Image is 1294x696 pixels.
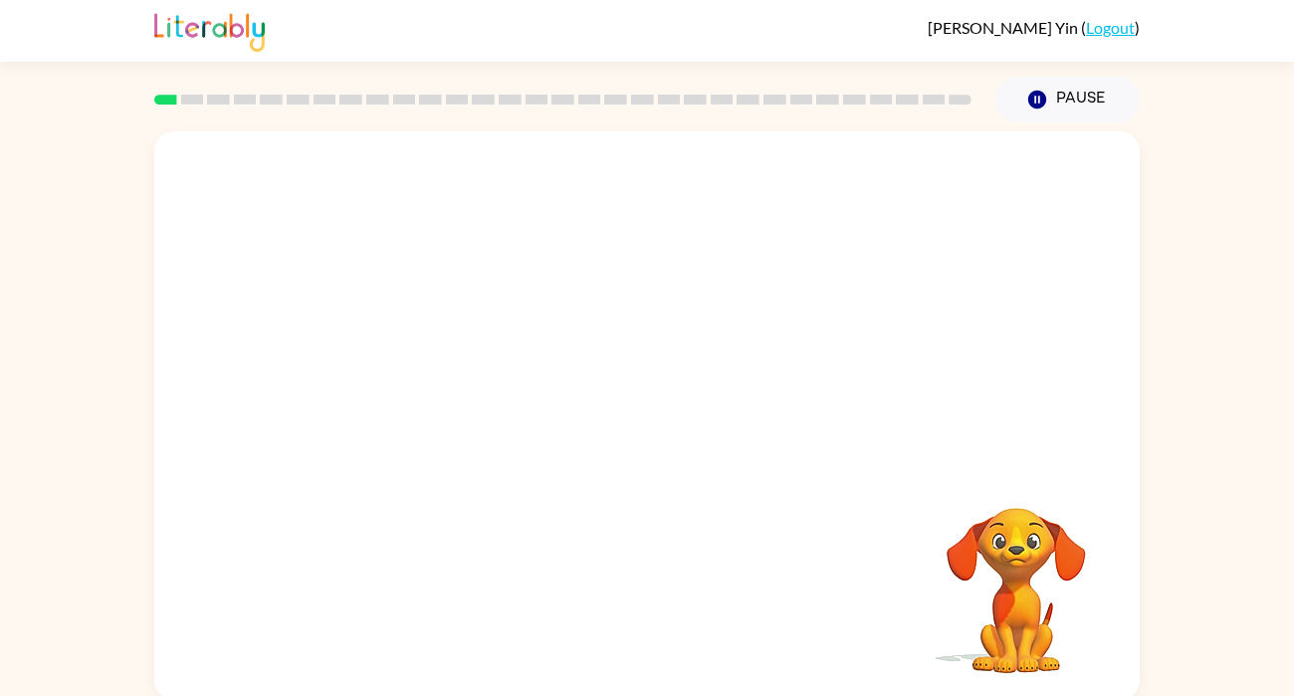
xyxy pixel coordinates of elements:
[154,8,265,52] img: Literably
[995,77,1140,122] button: Pause
[917,477,1116,676] video: Your browser must support playing .mp4 files to use Literably. Please try using another browser.
[928,18,1140,37] div: ( )
[1086,18,1135,37] a: Logout
[928,18,1081,37] span: [PERSON_NAME] Yin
